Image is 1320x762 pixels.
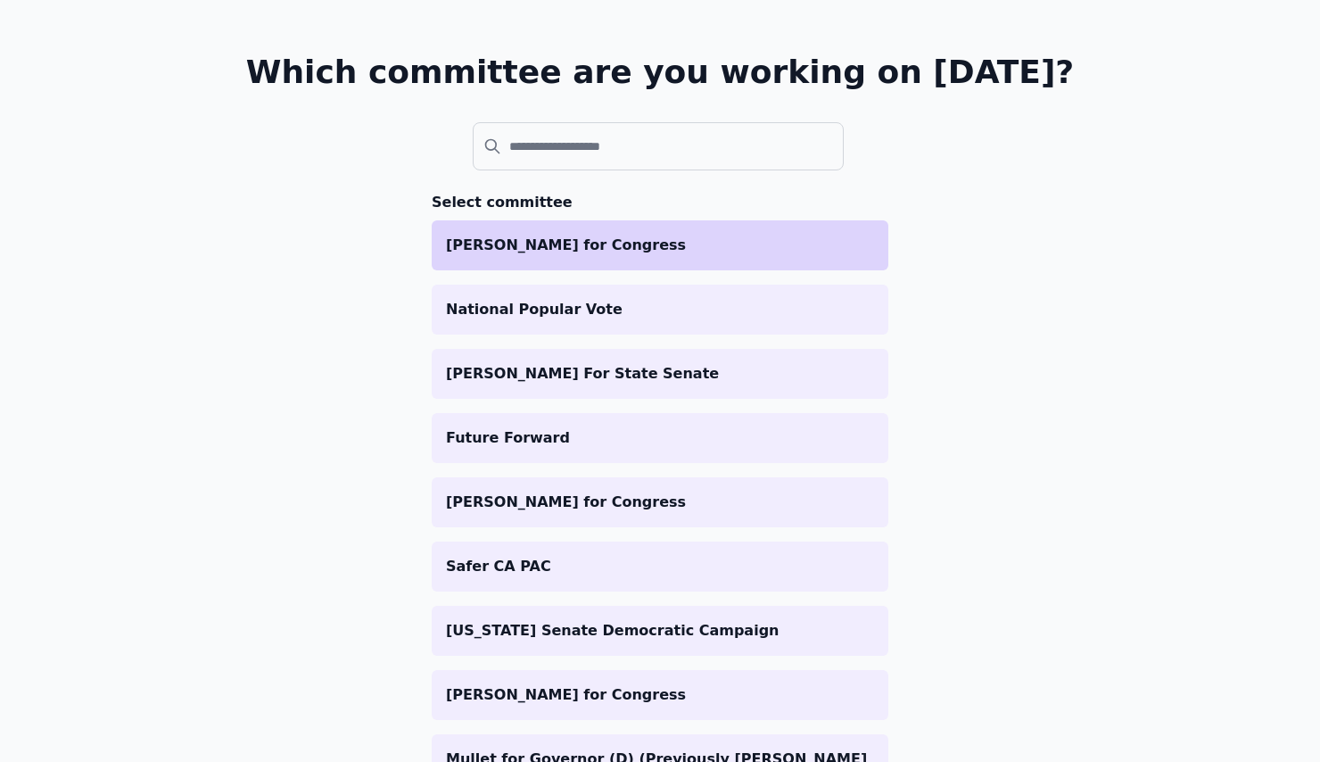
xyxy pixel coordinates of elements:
a: [US_STATE] Senate Democratic Campaign [432,606,888,656]
a: [PERSON_NAME] for Congress [432,220,888,270]
p: National Popular Vote [446,299,874,320]
p: [PERSON_NAME] for Congress [446,684,874,706]
a: [PERSON_NAME] for Congress [432,670,888,720]
a: [PERSON_NAME] for Congress [432,477,888,527]
p: Safer CA PAC [446,556,874,577]
p: [PERSON_NAME] For State Senate [446,363,874,385]
p: [PERSON_NAME] for Congress [446,235,874,256]
h3: Select committee [432,192,888,213]
h1: Which committee are you working on [DATE]? [246,54,1075,90]
a: Safer CA PAC [432,542,888,592]
p: [PERSON_NAME] for Congress [446,492,874,513]
p: [US_STATE] Senate Democratic Campaign [446,620,874,642]
a: National Popular Vote [432,285,888,335]
p: Future Forward [446,427,874,449]
a: Future Forward [432,413,888,463]
a: [PERSON_NAME] For State Senate [432,349,888,399]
